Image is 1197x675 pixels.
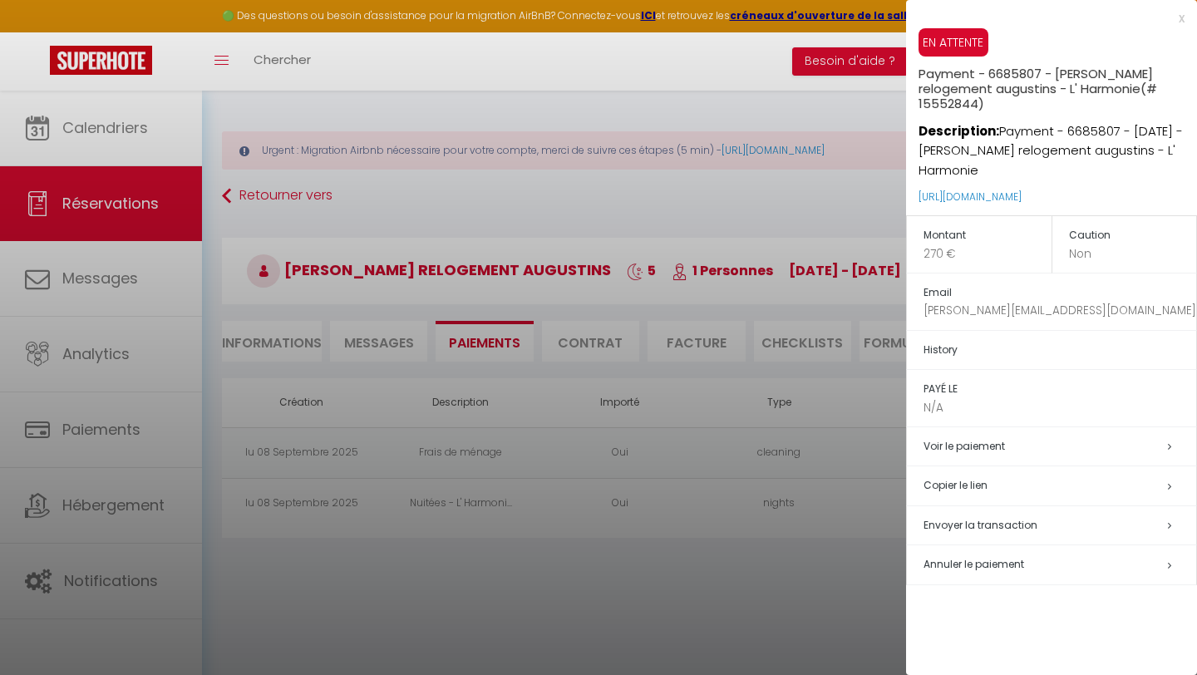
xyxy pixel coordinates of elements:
span: EN ATTENTE [919,28,988,57]
span: (# 15552844) [919,80,1157,112]
h5: Email [924,283,1196,303]
p: Non [1069,245,1197,263]
span: Annuler le paiement [924,557,1024,571]
h5: Payment - 6685807 - [PERSON_NAME] relogement augustins - L' Harmonie [919,57,1197,111]
div: x [906,8,1185,28]
button: Ouvrir le widget de chat LiveChat [13,7,63,57]
a: [URL][DOMAIN_NAME] [919,190,1022,204]
h5: Copier le lien [924,476,1196,495]
h5: PAYÉ LE [924,380,1196,399]
p: 270 € [924,245,1052,263]
p: Payment - 6685807 - [DATE] - [PERSON_NAME] relogement augustins - L' Harmonie [919,111,1197,180]
strong: Description: [919,122,999,140]
a: Voir le paiement [924,439,1005,453]
h5: Montant [924,226,1052,245]
span: Envoyer la transaction [924,518,1037,532]
p: N/A [924,399,1196,416]
h5: Caution [1069,226,1197,245]
p: [PERSON_NAME][EMAIL_ADDRESS][DOMAIN_NAME] [924,302,1196,319]
h5: History [924,341,1196,360]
